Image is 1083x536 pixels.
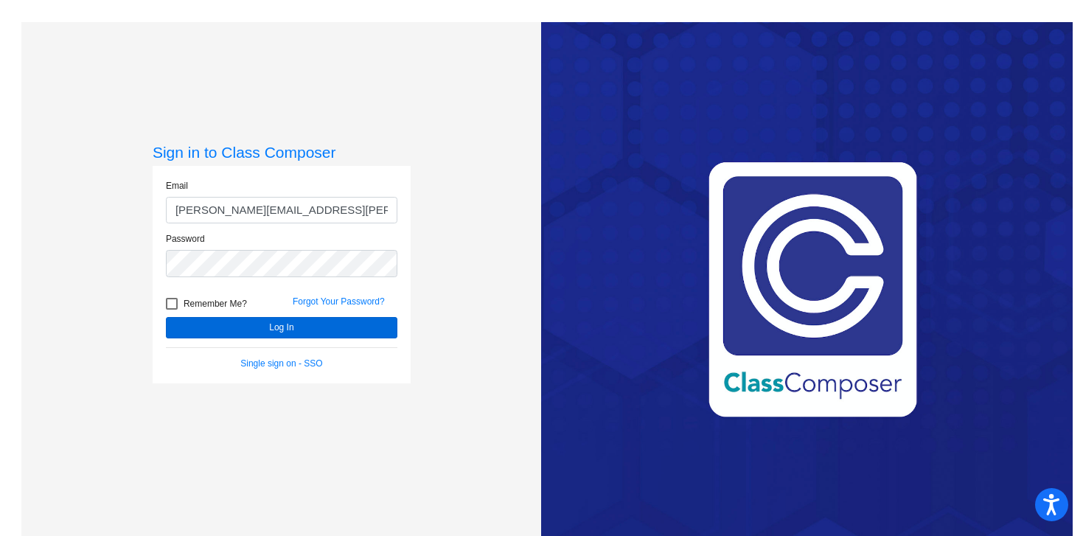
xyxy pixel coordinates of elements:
a: Single sign on - SSO [240,358,322,369]
span: Remember Me? [184,295,247,313]
button: Log In [166,317,397,338]
h3: Sign in to Class Composer [153,143,411,161]
label: Email [166,179,188,192]
a: Forgot Your Password? [293,296,385,307]
label: Password [166,232,205,246]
